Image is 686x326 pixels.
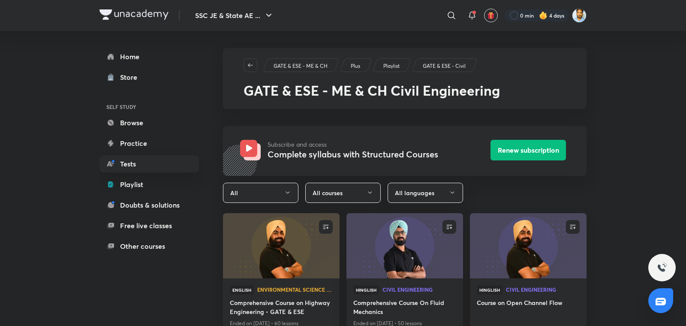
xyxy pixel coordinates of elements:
img: streak [539,11,548,20]
a: Plus [349,62,362,70]
p: Subscribe and access [261,140,438,149]
a: Practice [99,135,199,152]
img: avatar [487,12,495,19]
button: All courses [305,183,381,203]
a: Civil Engineering [382,287,456,293]
img: Avatar [240,140,261,160]
p: Playlist [383,62,400,70]
a: Comprehensive Course On Fluid Mechanics [353,298,456,318]
img: new-thumbnail [345,212,464,279]
button: All languages [388,183,463,203]
a: new-thumbnail [223,213,340,278]
img: Company Logo [99,9,168,20]
a: Playlist [99,176,199,193]
a: Environmental Science and Engineering [257,287,333,293]
a: GATE & ESE - ME & CH [272,62,329,70]
img: new-thumbnail [469,212,587,279]
a: Playlist [382,62,401,70]
a: GATE & ESE - Civil [421,62,467,70]
img: ttu [657,263,667,273]
a: Free live classes [99,217,199,234]
p: GATE & ESE - ME & CH [274,62,328,70]
h6: SELF STUDY [99,100,199,114]
a: Store [99,69,199,86]
a: Comprehensive Course on Highway Engineering - GATE & ESE [230,298,333,318]
a: Tests [99,155,199,172]
button: SSC JE & State AE ... [190,7,279,24]
img: Kunal Pradeep [572,8,587,23]
img: new-thumbnail [222,212,340,279]
div: Store [120,72,142,82]
a: Other courses [99,238,199,255]
h3: Complete syllabus with Structured Courses [261,149,438,160]
span: Civil Engineering [506,287,580,292]
a: Course on Open Channel Flow [477,298,580,309]
p: GATE & ESE - Civil [423,62,466,70]
span: Environmental Science and Engineering [257,287,333,292]
button: Renew subscription [490,140,566,160]
button: All [223,183,298,203]
span: Hinglish [353,285,379,295]
a: new-thumbnail [470,213,587,278]
p: Plus [351,62,360,70]
a: Company Logo [99,9,168,22]
span: GATE & ESE - ME & CH Civil Engineering [244,81,500,100]
a: new-thumbnail [346,213,463,278]
span: English [230,285,254,295]
a: Doubts & solutions [99,196,199,214]
a: Civil Engineering [506,287,580,293]
button: avatar [484,9,498,22]
a: Home [99,48,199,65]
a: Browse [99,114,199,131]
span: Hinglish [477,285,502,295]
span: Civil Engineering [382,287,456,292]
